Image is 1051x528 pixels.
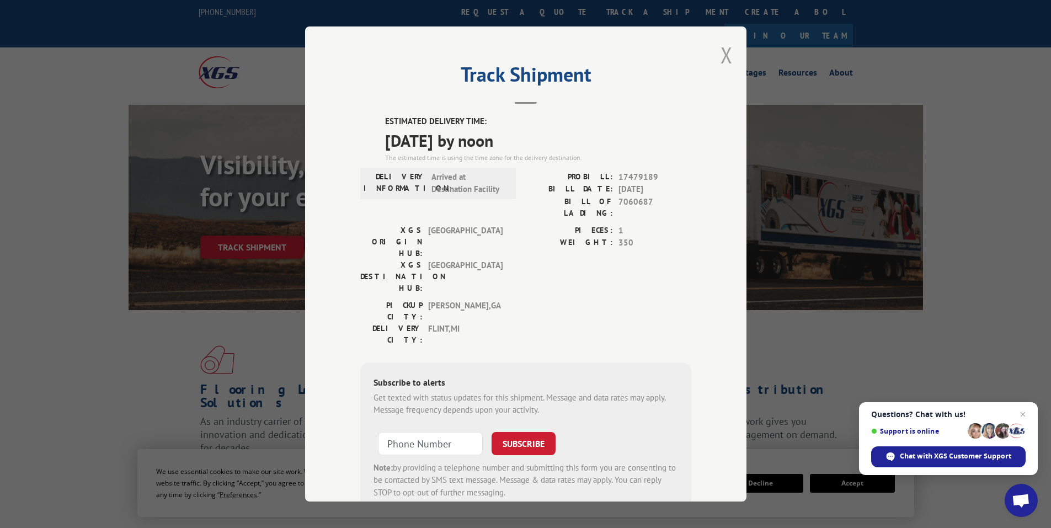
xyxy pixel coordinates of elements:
[374,375,678,391] div: Subscribe to alerts
[871,446,1026,467] div: Chat with XGS Customer Support
[360,259,423,294] label: XGS DESTINATION HUB:
[618,183,691,196] span: [DATE]
[526,183,613,196] label: BILL DATE:
[721,40,733,70] button: Close modal
[871,427,964,435] span: Support is online
[360,322,423,345] label: DELIVERY CITY:
[431,170,506,195] span: Arrived at Destination Facility
[428,224,503,259] span: [GEOGRAPHIC_DATA]
[618,237,691,249] span: 350
[360,67,691,88] h2: Track Shipment
[526,195,613,218] label: BILL OF LADING:
[428,259,503,294] span: [GEOGRAPHIC_DATA]
[428,299,503,322] span: [PERSON_NAME] , GA
[385,115,691,128] label: ESTIMATED DELIVERY TIME:
[526,224,613,237] label: PIECES:
[364,170,426,195] label: DELIVERY INFORMATION:
[526,237,613,249] label: WEIGHT:
[492,431,556,455] button: SUBSCRIBE
[360,224,423,259] label: XGS ORIGIN HUB:
[871,410,1026,419] span: Questions? Chat with us!
[900,451,1011,461] span: Chat with XGS Customer Support
[526,170,613,183] label: PROBILL:
[1016,408,1029,421] span: Close chat
[385,127,691,152] span: [DATE] by noon
[1005,484,1038,517] div: Open chat
[618,170,691,183] span: 17479189
[385,152,691,162] div: The estimated time is using the time zone for the delivery destination.
[428,322,503,345] span: FLINT , MI
[618,195,691,218] span: 7060687
[378,431,483,455] input: Phone Number
[618,224,691,237] span: 1
[374,391,678,416] div: Get texted with status updates for this shipment. Message and data rates may apply. Message frequ...
[360,299,423,322] label: PICKUP CITY:
[374,462,393,472] strong: Note:
[374,461,678,499] div: by providing a telephone number and submitting this form you are consenting to be contacted by SM...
